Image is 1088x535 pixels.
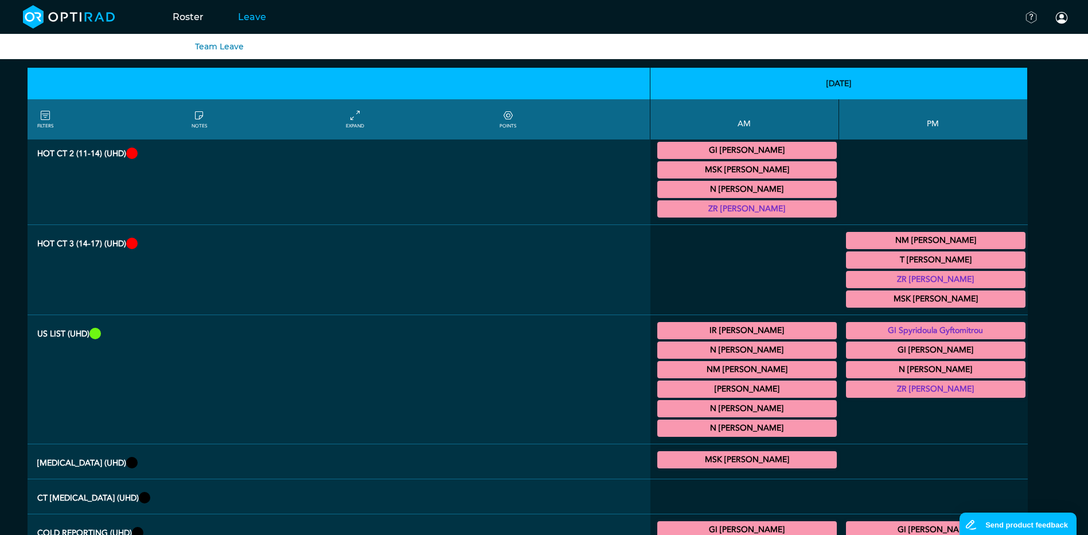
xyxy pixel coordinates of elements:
summary: GI [PERSON_NAME] [848,343,1024,357]
th: US list (UHD) [28,315,650,444]
div: US General Adult 14:00 - 17:00 [846,361,1025,378]
summary: N [PERSON_NAME] [659,402,835,416]
div: CT Trauma & Urgent 11:00 - 14:00 [657,142,837,159]
th: CT Biopsy (UHD) [28,479,650,514]
div: General US 09:00 - 10:00 [657,342,837,359]
summary: MSK [PERSON_NAME] [659,163,835,177]
summary: N [PERSON_NAME] [848,363,1024,377]
th: Hot CT 3 (14-17) (UHD) [28,225,650,315]
th: Fluoroscopy (UHD) [28,444,650,479]
div: CT Trauma & Urgent 14:00 - 17:00 [846,271,1025,288]
div: General FLU 08:30 - 11:00 [657,451,837,468]
summary: ZR [PERSON_NAME] [848,273,1024,286]
a: FILTERS [37,109,53,130]
summary: IR [PERSON_NAME] [659,324,835,338]
div: CT Trauma & Urgent 14:00 - 17:00 [846,251,1025,269]
summary: ZR [PERSON_NAME] [659,202,835,216]
div: General US 10:00 - 12:00 [657,420,837,437]
summary: GI [PERSON_NAME] [659,144,835,157]
summary: ZR [PERSON_NAME] [848,382,1024,396]
div: US General Adult 14:00 - 16:00 [846,342,1025,359]
th: PM [839,99,1028,139]
summary: MSK [PERSON_NAME] [659,453,835,467]
div: CT Trauma & Urgent 14:00 - 17:00 [846,232,1025,249]
div: General US 13:30 - 17:00 [846,322,1025,339]
th: Hot CT 2 (11-14) (UHD) [28,135,650,225]
a: collapse/expand entries [346,109,364,130]
img: brand-opti-rad-logos-blue-and-white-d2f68631ba2948856bd03f2d395fb146ddc8fb01b4b6e9315ea85fa773367... [23,5,115,29]
a: Team Leave [195,41,244,52]
summary: [PERSON_NAME] [659,382,835,396]
a: show/hide notes [192,109,207,130]
summary: N [PERSON_NAME] [659,183,835,196]
summary: MSK [PERSON_NAME] [848,292,1024,306]
div: US General Adult 09:15 - 12:15 [657,381,837,398]
div: General US 10:00 - 12:00 [657,400,837,417]
summary: N [PERSON_NAME] [659,421,835,435]
div: CT Trauma & Urgent 11:00 - 14:00 [657,200,837,218]
div: CT Trauma & Urgent 11:00 - 14:00 [657,181,837,198]
div: CT Trauma & Urgent 15:00 - 17:00 [846,290,1025,308]
div: CT Trauma & Urgent 11:00 - 14:00 [657,161,837,179]
summary: N [PERSON_NAME] [659,343,835,357]
summary: NM [PERSON_NAME] [848,234,1024,247]
div: General US 14:00 - 16:00 [846,381,1025,398]
summary: GI Spyridoula Gyftomitrou [848,324,1024,338]
th: AM [650,99,839,139]
a: collapse/expand expected points [500,109,516,130]
summary: T [PERSON_NAME] [848,253,1024,267]
div: General US 09:00 - 12:00 [657,322,837,339]
div: US General Adult 09:00 - 12:00 [657,361,837,378]
summary: NM [PERSON_NAME] [659,363,835,377]
th: [DATE] [650,68,1028,99]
